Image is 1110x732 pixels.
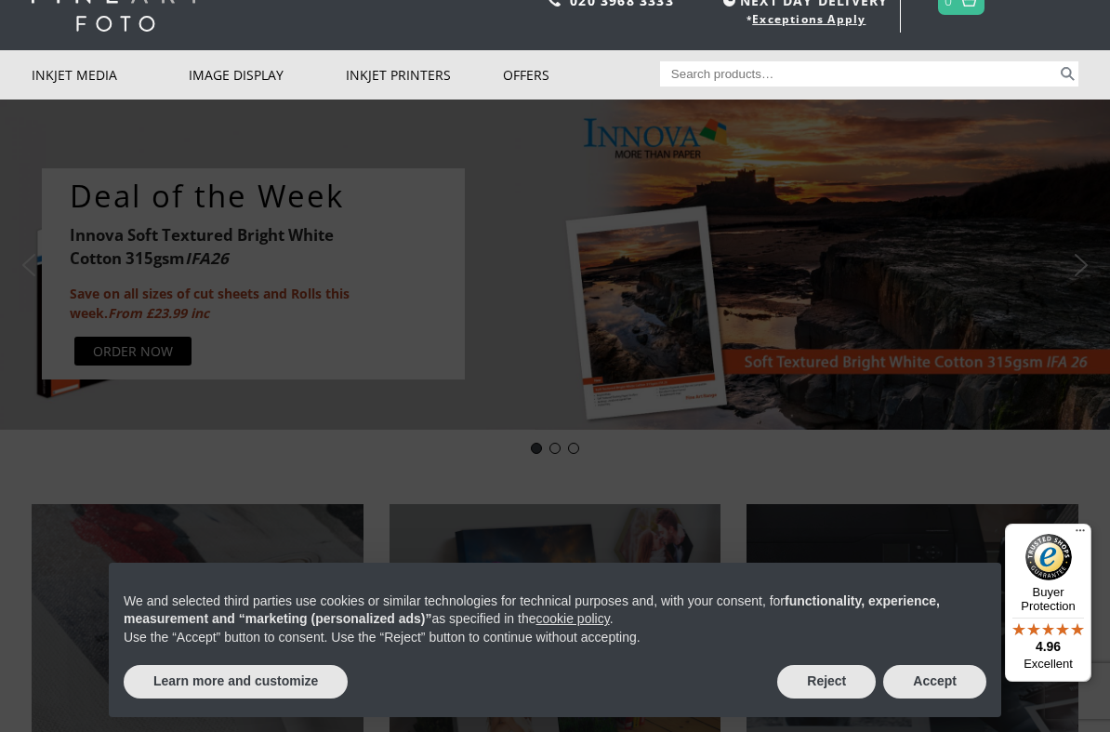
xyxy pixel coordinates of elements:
a: Inkjet Media [32,50,189,100]
button: Accept [883,665,986,699]
span: 4.96 [1036,639,1061,654]
p: We and selected third parties use cookies or similar technologies for technical purposes and, wit... [124,592,986,629]
button: Search [1057,61,1078,87]
button: Learn more and customize [124,665,348,699]
p: Buyer Protection [1005,585,1091,613]
p: Use the “Accept” button to consent. Use the “Reject” button to continue without accepting. [124,629,986,647]
a: Image Display [189,50,346,100]
a: Exceptions Apply [752,11,866,27]
button: Trusted Shops TrustmarkBuyer Protection4.96Excellent [1005,524,1091,682]
a: Inkjet Printers [346,50,503,100]
div: Notice [94,548,1016,732]
button: Reject [777,665,876,699]
img: Trusted Shops Trustmark [1025,534,1072,580]
a: Offers [503,50,660,100]
button: Menu [1069,524,1091,546]
a: cookie policy [536,611,610,626]
p: Excellent [1005,657,1091,672]
input: Search products… [660,61,1058,87]
strong: functionality, experience, measurement and “marketing (personalized ads)” [124,593,940,627]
